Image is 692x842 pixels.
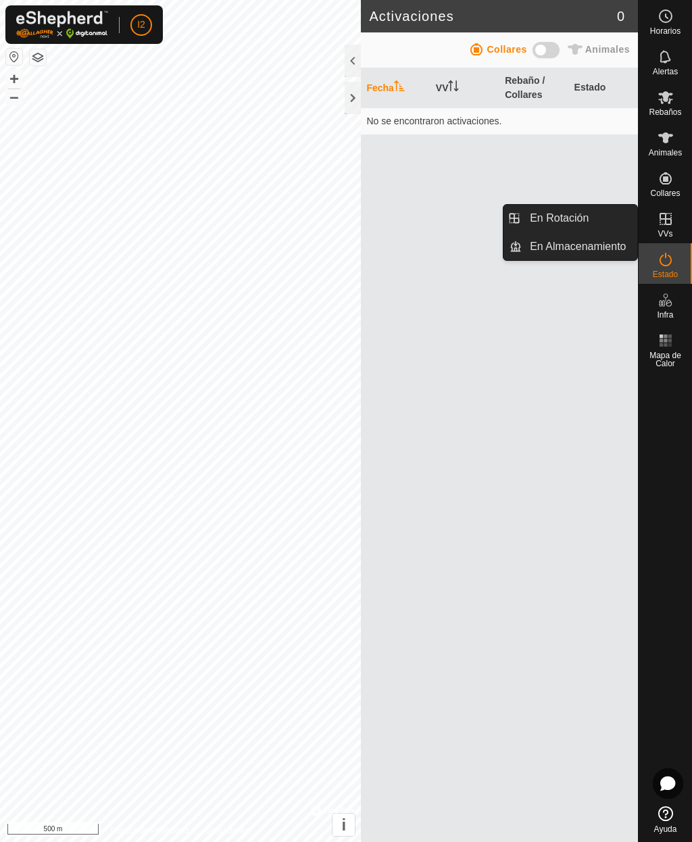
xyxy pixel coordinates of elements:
th: VV [430,68,499,108]
span: Animales [585,44,630,55]
p-sorticon: Activar para ordenar [448,82,459,93]
button: i [332,814,355,836]
span: Animales [649,149,682,157]
span: Estado [653,270,678,278]
th: Estado [569,68,638,108]
span: I2 [137,18,145,32]
a: Ayuda [639,801,692,839]
p-sorticon: Activar para ordenar [394,82,405,93]
span: VVs [658,230,672,238]
span: Ayuda [654,825,677,833]
a: Política de Privacidad [111,824,189,837]
span: En Almacenamiento [530,239,626,255]
span: Collares [487,44,526,55]
span: Mapa de Calor [642,351,689,368]
button: Restablecer Mapa [6,49,22,65]
th: Rebaño / Collares [499,68,568,108]
td: No se encontraron activaciones. [361,107,638,134]
a: Contáctenos [205,824,250,837]
span: i [342,816,347,834]
span: 0 [617,6,624,26]
span: Collares [650,189,680,197]
h2: Activaciones [369,8,616,24]
span: Rebaños [649,108,681,116]
span: En Rotación [530,210,589,226]
span: Alertas [653,68,678,76]
th: Fecha [361,68,430,108]
button: Capas del Mapa [30,49,46,66]
button: – [6,89,22,105]
li: En Almacenamiento [503,233,637,260]
span: Infra [657,311,673,319]
button: + [6,71,22,87]
li: En Rotación [503,205,637,232]
img: Logo Gallagher [16,11,108,39]
a: En Almacenamiento [522,233,637,260]
a: En Rotación [522,205,637,232]
span: Horarios [650,27,681,35]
